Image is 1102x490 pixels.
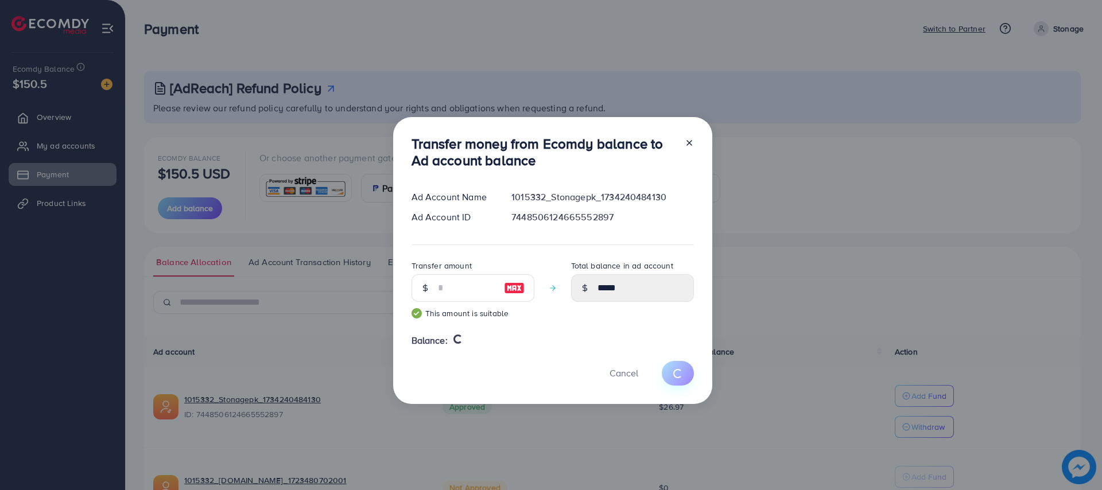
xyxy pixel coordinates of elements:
h3: Transfer money from Ecomdy balance to Ad account balance [412,135,676,169]
label: Transfer amount [412,260,472,271]
span: Cancel [610,367,638,379]
button: Cancel [595,361,653,386]
div: Ad Account Name [402,190,503,204]
label: Total balance in ad account [571,260,673,271]
small: This amount is suitable [412,308,534,319]
div: 1015332_Stonagepk_1734240484130 [502,190,703,204]
div: Ad Account ID [402,211,503,224]
img: image [504,281,525,295]
img: guide [412,308,422,318]
span: Balance: [412,334,448,347]
div: 7448506124665552897 [502,211,703,224]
